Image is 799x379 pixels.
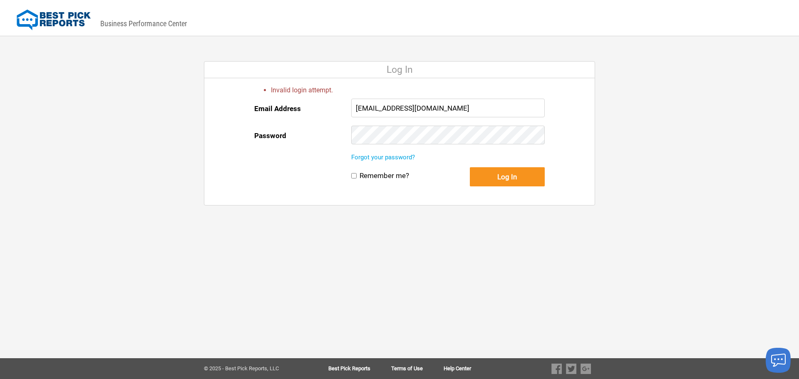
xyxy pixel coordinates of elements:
a: Terms of Use [391,366,444,372]
div: © 2025 - Best Pick Reports, LLC [204,366,302,372]
a: Forgot your password? [351,154,415,161]
img: Best Pick Reports Logo [17,10,91,30]
li: Invalid login attempt. [271,86,545,94]
button: Log In [470,167,545,186]
label: Password [254,126,286,146]
div: Log In [204,62,595,78]
a: Best Pick Reports [328,366,391,372]
button: Launch chat [766,348,791,373]
label: Email Address [254,99,301,119]
label: Remember me? [360,171,409,180]
a: Help Center [444,366,471,372]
